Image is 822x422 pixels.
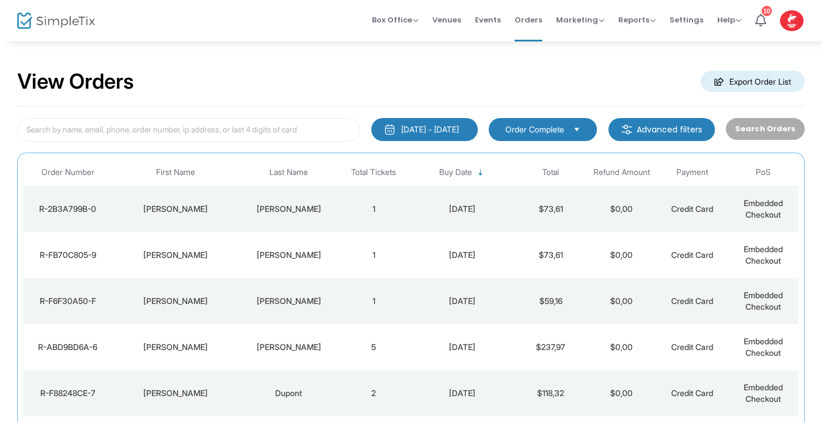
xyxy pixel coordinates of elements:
td: $237,97 [515,324,586,370]
m-button: Export Order List [701,71,805,92]
button: Select [569,123,585,136]
div: R-ABD9BD6A-6 [26,341,109,353]
td: $59,16 [515,278,586,324]
span: Embedded Checkout [744,336,783,358]
span: Credit Card [671,296,713,306]
span: Marketing [556,14,604,25]
div: R-2B3A799B-0 [26,203,109,215]
div: Lacasse [242,249,336,261]
td: 5 [338,324,409,370]
span: Help [717,14,741,25]
span: Settings [669,5,703,35]
m-button: Advanced filters [608,118,715,141]
div: Joannie [115,341,237,353]
div: 2025-08-16 [412,203,512,215]
span: Order Number [41,168,94,177]
div: R-FB70C805-9 [26,249,109,261]
span: First Name [156,168,195,177]
td: $0,00 [586,324,657,370]
button: [DATE] - [DATE] [371,118,478,141]
span: Box Office [372,14,418,25]
span: PoS [756,168,771,177]
div: Dupont [242,387,336,399]
span: Embedded Checkout [744,382,783,404]
div: Guillaume [115,203,237,215]
td: $73,61 [515,186,586,232]
span: Sortable [476,168,485,177]
div: Pepin [242,295,336,307]
th: Total [515,159,586,186]
span: Credit Card [671,204,713,214]
td: 1 [338,278,409,324]
td: $118,32 [515,370,586,416]
td: 1 [338,232,409,278]
th: Total Tickets [338,159,409,186]
td: $0,00 [586,186,657,232]
span: Venues [432,5,461,35]
div: [DATE] - [DATE] [401,124,459,135]
span: Buy Date [439,168,472,177]
td: $73,61 [515,232,586,278]
div: Bilodeau [242,341,336,353]
span: Credit Card [671,342,713,352]
div: Rouleau [242,203,336,215]
div: Johanne [115,387,237,399]
div: 2025-08-16 [412,295,512,307]
span: Events [475,5,501,35]
img: filter [621,124,633,135]
span: Orders [515,5,542,35]
span: Last Name [269,168,308,177]
span: Reports [618,14,656,25]
div: Dylan [115,295,237,307]
h2: View Orders [17,69,134,94]
span: Embedded Checkout [744,198,783,219]
div: 2025-08-16 [412,387,512,399]
td: $0,00 [586,232,657,278]
td: $0,00 [586,370,657,416]
div: 10 [762,6,772,16]
span: Embedded Checkout [744,290,783,311]
th: Refund Amount [586,159,657,186]
span: Order Complete [505,124,564,135]
div: 2025-08-16 [412,249,512,261]
div: 2025-08-16 [412,341,512,353]
td: 1 [338,186,409,232]
td: 2 [338,370,409,416]
img: monthly [384,124,395,135]
td: $0,00 [586,278,657,324]
span: Credit Card [671,250,713,260]
span: Payment [676,168,708,177]
div: R-F88248CE-7 [26,387,109,399]
input: Search by name, email, phone, order number, ip address, or last 4 digits of card [17,118,360,142]
div: R-F6F30A50-F [26,295,109,307]
div: Marie-Pier [115,249,237,261]
span: Embedded Checkout [744,244,783,265]
span: Credit Card [671,388,713,398]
